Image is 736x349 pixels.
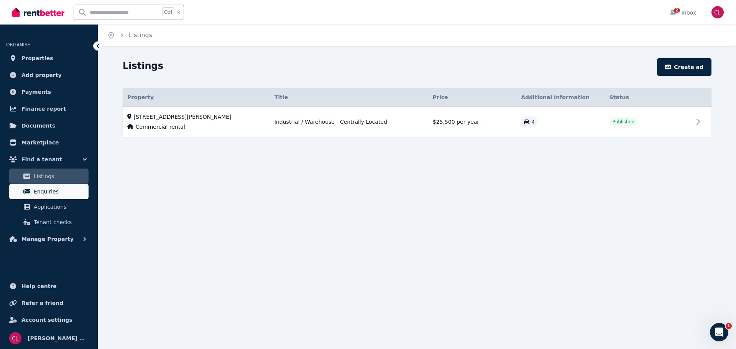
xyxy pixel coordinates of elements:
[6,84,92,100] a: Payments
[9,215,89,230] a: Tenant checks
[129,31,152,40] span: Listings
[605,88,693,107] th: Status
[6,135,92,150] a: Marketplace
[9,199,89,215] a: Applications
[6,101,92,116] a: Finance report
[34,172,85,181] span: Listings
[123,60,163,72] h1: Listings
[21,121,56,130] span: Documents
[136,123,185,131] span: Commercial rental
[98,25,161,46] nav: Breadcrumb
[21,70,62,80] span: Add property
[123,88,270,107] th: Property
[657,58,711,76] button: Create ad
[6,231,92,247] button: Manage Property
[6,312,92,328] a: Account settings
[9,184,89,199] a: Enquiries
[28,334,89,343] span: [PERSON_NAME] & [PERSON_NAME]
[6,279,92,294] a: Help centre
[669,9,696,16] div: Inbox
[6,118,92,133] a: Documents
[6,295,92,311] a: Refer a friend
[134,113,232,121] span: [STREET_ADDRESS][PERSON_NAME]
[6,152,92,167] button: Find a tenant
[21,54,53,63] span: Properties
[21,282,57,291] span: Help centre
[9,169,89,184] a: Listings
[9,332,21,344] img: Cheryl & Dave Lambert
[6,51,92,66] a: Properties
[21,87,51,97] span: Payments
[613,119,635,125] span: Published
[6,42,30,48] span: ORGANISE
[12,7,64,18] img: RentBetter
[516,88,605,107] th: Additional Information
[532,120,535,125] span: 4
[21,138,59,147] span: Marketplace
[428,88,516,107] th: Price
[674,8,680,13] span: 2
[428,107,516,137] td: $25,500 per year
[21,155,62,164] span: Find a tenant
[177,9,180,15] span: k
[34,187,85,196] span: Enquiries
[6,67,92,83] a: Add property
[34,202,85,211] span: Applications
[21,234,74,244] span: Manage Property
[123,107,711,137] tr: [STREET_ADDRESS][PERSON_NAME]Commercial rentalIndustrial / Warehouse - Centrally Located$25,500 p...
[274,118,387,126] span: Industrial / Warehouse - Centrally Located
[21,298,63,308] span: Refer a friend
[710,323,728,341] iframe: Intercom live chat
[21,315,72,324] span: Account settings
[274,93,288,101] span: Title
[162,7,174,17] span: Ctrl
[726,323,732,329] span: 1
[34,218,85,227] span: Tenant checks
[21,104,66,113] span: Finance report
[711,6,724,18] img: Cheryl & Dave Lambert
